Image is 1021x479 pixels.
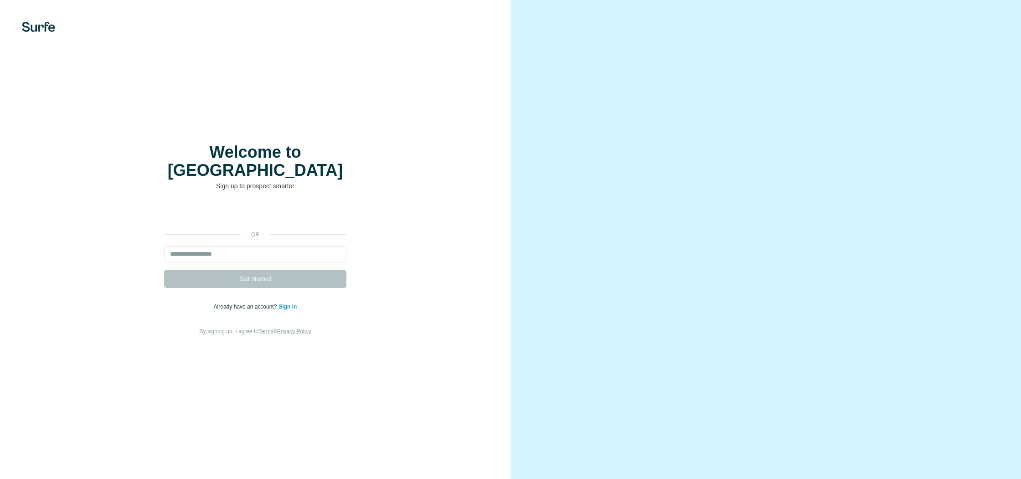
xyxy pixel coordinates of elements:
[200,328,311,335] span: By signing up, I agree to &
[164,181,346,191] p: Sign up to prospect smarter
[278,304,297,310] a: Sign in
[241,231,270,239] p: or
[164,143,346,180] h1: Welcome to [GEOGRAPHIC_DATA]
[160,204,351,224] iframe: Schaltfläche „Über Google anmelden“
[214,304,279,310] span: Already have an account?
[258,328,273,335] a: Terms
[277,328,311,335] a: Privacy Policy
[22,22,55,32] img: Surfe's logo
